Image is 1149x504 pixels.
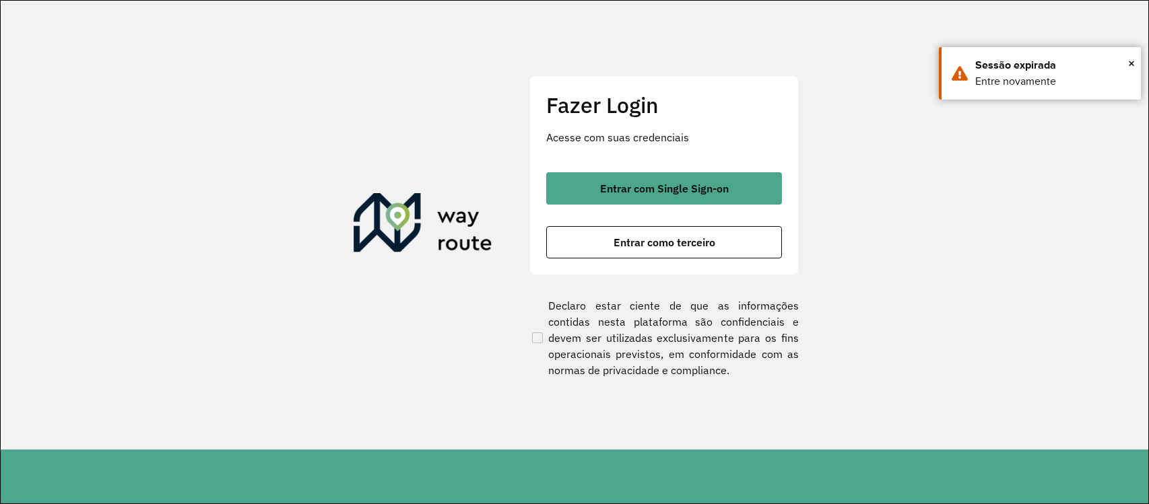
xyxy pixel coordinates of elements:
[546,172,782,205] button: button
[600,183,729,194] span: Entrar com Single Sign-on
[975,57,1131,73] div: Sessão expirada
[546,129,782,145] p: Acesse com suas credenciais
[546,226,782,258] button: button
[614,237,715,248] span: Entrar como terceiro
[529,297,799,378] label: Declaro estar ciente de que as informações contidas nesta plataforma são confidenciais e devem se...
[546,92,782,118] h2: Fazer Login
[354,193,492,258] img: Roteirizador AmbevTech
[1128,53,1135,73] button: Close
[1128,53,1135,73] span: ×
[975,73,1131,89] div: Entre novamente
